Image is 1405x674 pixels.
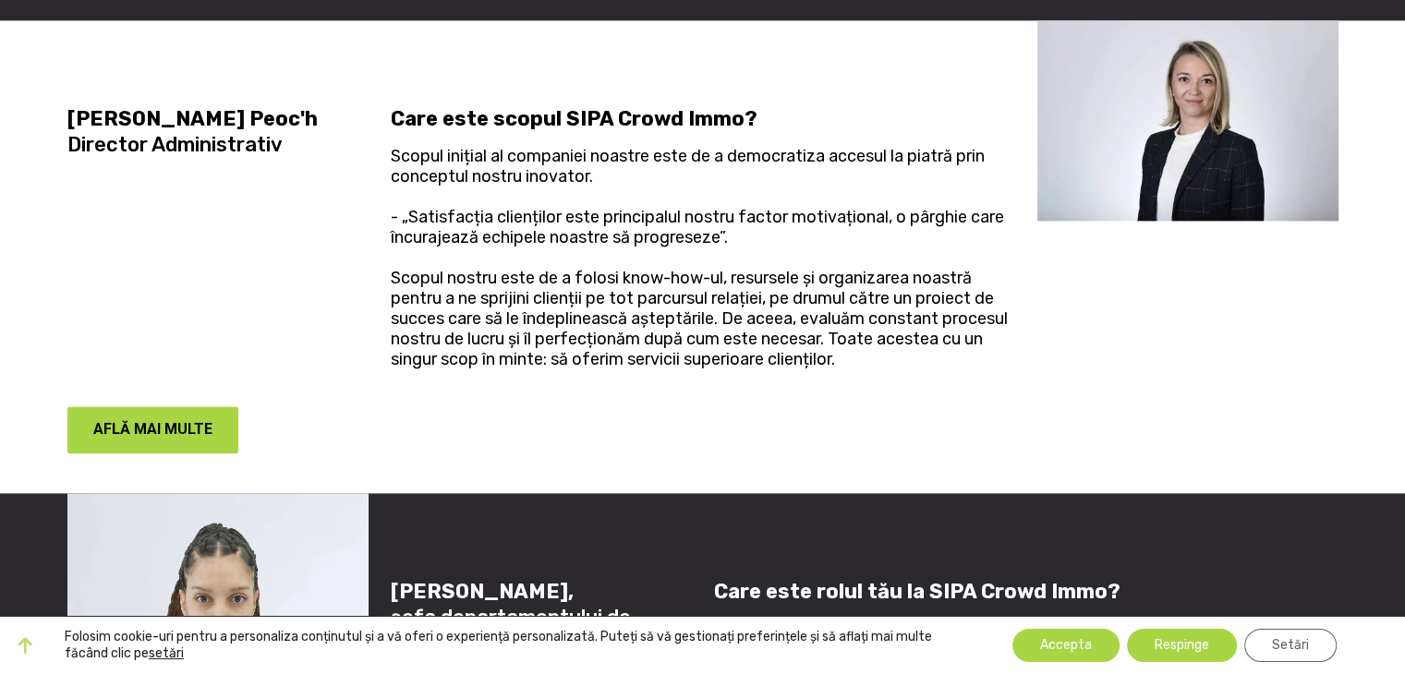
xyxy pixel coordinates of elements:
font: - „Satisfacția clienților este principalul nostru factor motivațional, o pârghie care încurajează... [391,207,1004,247]
font: Care este scopul SIPA Crowd Immo? [391,106,757,131]
font: șefa departamentului de marketing digital [391,605,631,656]
font: setări [149,645,184,661]
img: Armelle Peoc'h [1037,20,1338,222]
button: AFLĂ MAI MULTE [67,406,239,454]
font: Director Administrativ [67,132,283,157]
font: [PERSON_NAME] Peoc'h [67,106,318,131]
font: Setări [1272,637,1309,653]
font: Scopul inițial al companiei noastre este de a democratiza accesul la piatră prin conceptul nostru... [391,146,985,187]
button: setări [149,645,184,662]
font: Accepta [1040,637,1092,653]
font: Folosim cookie-uri pentru a personaliza conținutul și a vă oferi o experiență personalizată. Pute... [65,629,932,661]
font: [PERSON_NAME], [391,579,574,604]
button: Respinge [1127,629,1237,662]
button: Setări [1244,629,1337,662]
font: Care este rolul tău la SIPA Crowd Immo? [714,579,1120,604]
font: Respinge [1155,637,1209,653]
font: Scopul nostru este de a folosi know-how-ul, resursele și organizarea noastră pentru a ne sprijini... [391,268,1008,369]
font: AFLĂ MAI MULTE [93,420,212,438]
button: Accepta [1012,629,1120,662]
